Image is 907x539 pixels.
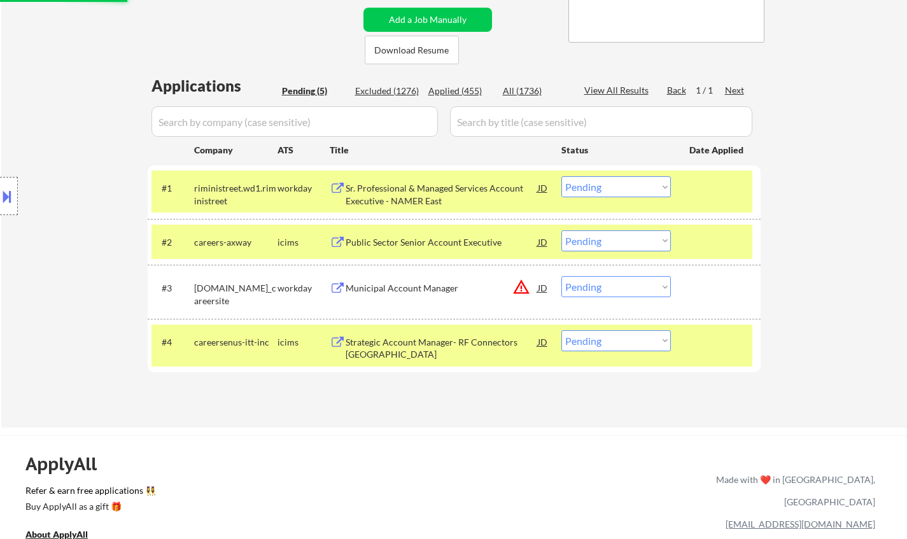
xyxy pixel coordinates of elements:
div: Title [330,144,549,157]
div: JD [537,230,549,253]
button: Add a Job Manually [363,8,492,32]
button: Download Resume [365,36,459,64]
div: Municipal Account Manager [346,282,538,295]
div: Excluded (1276) [355,85,419,97]
div: Public Sector Senior Account Executive [346,236,538,249]
div: Buy ApplyAll as a gift 🎁 [25,502,153,511]
div: Made with ❤️ in [GEOGRAPHIC_DATA], [GEOGRAPHIC_DATA] [711,468,875,513]
div: JD [537,176,549,199]
div: JD [537,330,549,353]
div: ApplyAll [25,453,111,475]
a: [EMAIL_ADDRESS][DOMAIN_NAME] [726,519,875,529]
div: Company [194,144,278,157]
div: Strategic Account Manager- RF Connectors [GEOGRAPHIC_DATA] [346,336,538,361]
div: icims [278,336,330,349]
div: workday [278,282,330,295]
div: All (1736) [503,85,566,97]
div: icims [278,236,330,249]
a: Refer & earn free applications 👯‍♀️ [25,486,450,500]
div: Back [667,84,687,97]
div: Date Applied [689,144,745,157]
div: 1 / 1 [696,84,725,97]
button: warning_amber [512,278,530,296]
div: View All Results [584,84,652,97]
div: Sr. Professional & Managed Services Account Executive - NAMER East [346,182,538,207]
div: riministreet.wd1.riministreet [194,182,278,207]
div: careersenus-itt-inc [194,336,278,349]
div: #4 [162,336,184,349]
input: Search by company (case sensitive) [151,106,438,137]
div: Status [561,138,671,161]
div: Pending (5) [282,85,346,97]
div: Next [725,84,745,97]
input: Search by title (case sensitive) [450,106,752,137]
div: JD [537,276,549,299]
div: workday [278,182,330,195]
div: ATS [278,144,330,157]
a: Buy ApplyAll as a gift 🎁 [25,500,153,515]
div: careers-axway [194,236,278,249]
div: Applied (455) [428,85,492,97]
div: [DOMAIN_NAME]_careersite [194,282,278,307]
